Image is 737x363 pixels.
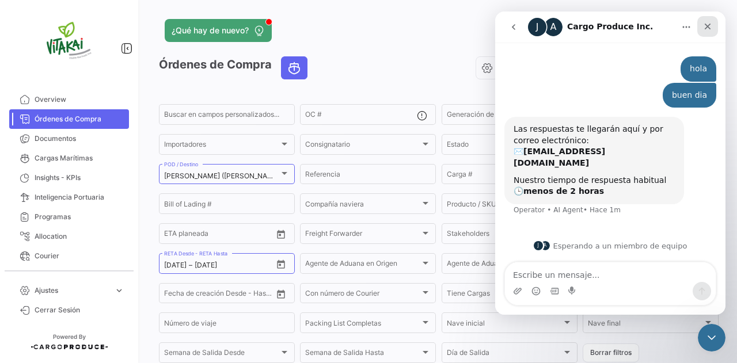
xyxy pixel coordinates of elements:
span: Consignatario [305,142,420,150]
a: Documentos [9,129,129,148]
a: Allocation [9,227,129,246]
span: Agente de Aduana en Destino [447,261,562,269]
span: Agente de Aduana en Origen [305,261,420,269]
a: Courier [9,246,129,266]
span: Freight Forwarder [305,231,420,239]
span: Semana de Salida Hasta [305,350,420,358]
input: Desde [164,291,185,299]
button: ¿Qué hay de nuevo? [165,19,272,42]
span: Órdenes de Compra [35,114,124,124]
button: Open calendar [272,285,290,303]
span: Programas [35,212,124,222]
button: Ocean [282,57,307,79]
button: Open calendar [272,226,290,243]
h3: Órdenes de Compra [159,56,311,79]
span: Nave inicial [447,321,562,329]
span: Ajustes [35,285,109,296]
span: Generación de cargas [447,112,562,120]
input: Hasta [195,261,246,269]
span: Insights - KPIs [35,173,124,183]
input: Hasta [193,291,245,299]
a: Insights - KPIs [9,168,129,188]
span: Estado [447,142,562,150]
span: [PERSON_NAME] ([PERSON_NAME]) [164,171,282,180]
span: Stakeholders [447,231,562,239]
input: Desde [164,261,187,269]
span: – [189,261,192,269]
span: Semana de Salida Desde [164,350,279,358]
a: Órdenes de Compra [9,109,129,129]
span: Courier [35,251,124,261]
span: Allocation [35,231,124,242]
span: Compañía naviera [305,201,420,209]
span: Importadores [164,142,279,150]
a: Cargas Marítimas [9,148,129,168]
iframe: Intercom live chat [698,324,725,351]
span: Día de Salida [447,350,562,358]
button: Open calendar [272,255,290,273]
input: Hasta [193,231,245,239]
a: Programas [9,207,129,227]
span: Tiene Cargas [447,291,562,299]
button: Borrar filtros [583,343,639,362]
span: Inteligencia Portuaria [35,192,124,202]
span: Overview [35,94,124,105]
span: ¿Qué hay de nuevo? [172,25,249,36]
a: Overview [9,90,129,109]
input: Desde [164,231,185,239]
span: Cargas Marítimas [35,153,124,163]
span: expand_more [114,285,124,296]
span: Cerrar Sesión [35,305,124,315]
span: Packing List Completas [305,321,420,329]
img: vitakai.png [40,14,98,71]
span: Documentos [35,133,124,144]
span: Nave final [588,321,703,329]
a: Inteligencia Portuaria [9,188,129,207]
span: Con número de Courier [305,291,420,299]
iframe: Intercom live chat [495,12,725,315]
span: Producto / SKU [447,201,562,209]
